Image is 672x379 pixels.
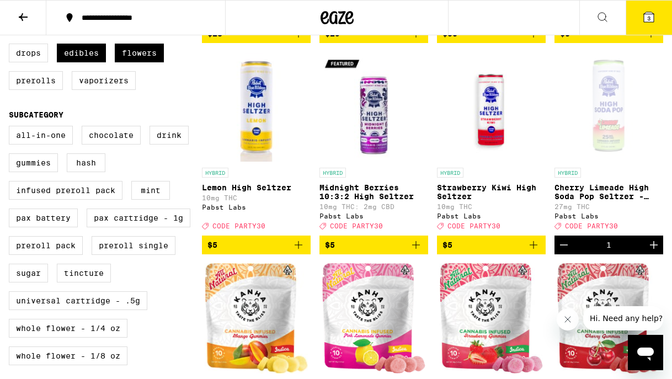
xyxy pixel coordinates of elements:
button: 3 [626,1,672,35]
iframe: Button to launch messaging window [628,335,663,370]
label: Tincture [57,264,111,282]
button: Add to bag [319,236,428,254]
label: All-In-One [9,126,73,145]
label: Gummies [9,153,58,172]
label: Whole Flower - 1/4 oz [9,319,127,338]
label: Universal Cartridge - .5g [9,291,147,310]
img: Pabst Labs - Midnight Berries 10:3:2 High Seltzer [319,52,428,162]
span: CODE PARTY30 [565,223,618,230]
label: PAX Battery [9,209,78,227]
span: CODE PARTY30 [447,223,500,230]
label: Prerolls [9,71,63,90]
span: $5 [325,241,335,249]
label: Chocolate [82,126,141,145]
a: Open page for Lemon High Seltzer from Pabst Labs [202,52,311,235]
p: HYBRID [319,168,346,178]
button: Add to bag [437,236,546,254]
iframe: Message from company [583,306,663,330]
p: Lemon High Seltzer [202,183,311,192]
label: Sugar [9,264,48,282]
button: Add to bag [202,236,311,254]
legend: Subcategory [9,110,63,119]
label: Edibles [57,44,106,62]
label: Hash [67,153,105,172]
img: Kanha - Pink Lemonade Gummies [322,263,425,373]
label: Whole Flower - 1/8 oz [9,346,127,365]
img: Kanha - Cherry Gummies [557,263,660,373]
span: $5 [442,241,452,249]
p: 10mg THC [437,203,546,210]
label: Flowers [115,44,164,62]
div: Pabst Labs [554,212,663,220]
img: Kanha - Strawberry Gummies [440,263,543,373]
p: Midnight Berries 10:3:2 High Seltzer [319,183,428,201]
label: Infused Preroll Pack [9,181,122,200]
p: HYBRID [202,168,228,178]
a: Open page for Cherry Limeade High Soda Pop Seltzer - 25mg from Pabst Labs [554,52,663,235]
img: Kanha - Mango Gummies [205,263,308,373]
div: Pabst Labs [202,204,311,211]
iframe: Close message [557,308,579,330]
span: CODE PARTY30 [330,223,383,230]
div: Pabst Labs [319,212,428,220]
p: 10mg THC [202,194,311,201]
label: PAX Cartridge - 1g [87,209,190,227]
button: Decrement [554,236,573,254]
p: Strawberry Kiwi High Seltzer [437,183,546,201]
span: 3 [647,15,650,22]
label: Drops [9,44,48,62]
img: Pabst Labs - Strawberry Kiwi High Seltzer [437,52,546,162]
div: Pabst Labs [437,212,546,220]
span: $5 [207,241,217,249]
img: Pabst Labs - Lemon High Seltzer [202,52,311,162]
label: Vaporizers [72,71,136,90]
p: HYBRID [554,168,581,178]
span: CODE PARTY30 [212,223,265,230]
p: 27mg THC [554,203,663,210]
a: Open page for Midnight Berries 10:3:2 High Seltzer from Pabst Labs [319,52,428,235]
div: 1 [606,241,611,249]
a: Open page for Strawberry Kiwi High Seltzer from Pabst Labs [437,52,546,235]
button: Increment [644,236,663,254]
p: HYBRID [437,168,463,178]
p: 10mg THC: 2mg CBD [319,203,428,210]
label: Drink [150,126,189,145]
label: Preroll Single [92,236,175,255]
label: Mint [131,181,170,200]
label: Preroll Pack [9,236,83,255]
p: Cherry Limeade High Soda Pop Seltzer - 25mg [554,183,663,201]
